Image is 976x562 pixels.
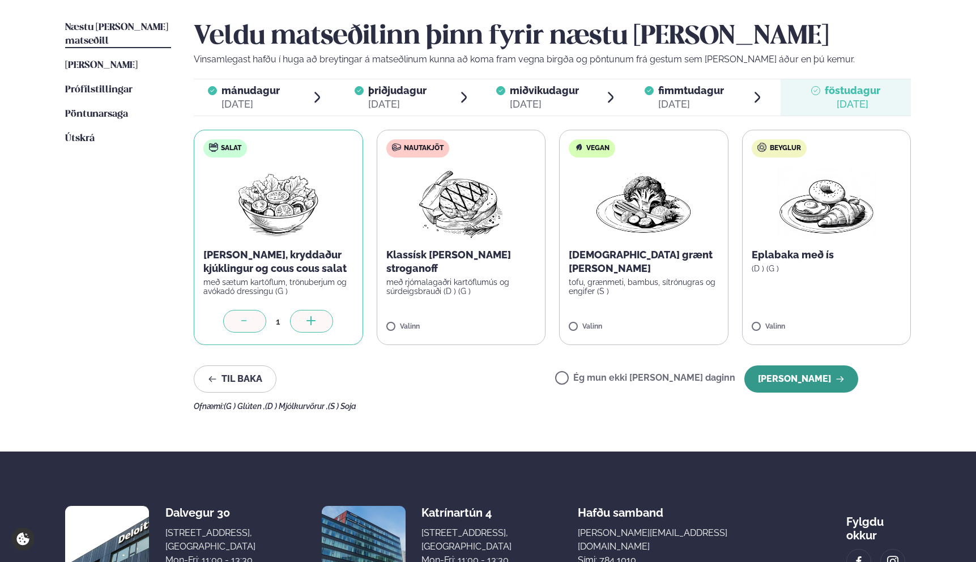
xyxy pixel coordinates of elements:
a: Næstu [PERSON_NAME] matseðill [65,21,171,48]
a: Cookie settings [11,527,35,551]
p: með rjómalagaðri kartöflumús og súrdeigsbrauði (D ) (G ) [386,278,536,296]
img: beef.svg [392,143,401,152]
span: Hafðu samband [578,497,663,520]
span: Prófílstillingar [65,85,133,95]
span: [PERSON_NAME] [65,61,138,70]
img: Croissant.png [777,167,876,239]
span: miðvikudagur [510,84,579,96]
span: Nautakjöt [404,144,444,153]
h2: Veldu matseðilinn þinn fyrir næstu [PERSON_NAME] [194,21,911,53]
span: Beyglur [770,144,801,153]
span: (D ) Mjólkurvörur , [265,402,328,411]
div: [STREET_ADDRESS], [GEOGRAPHIC_DATA] [165,526,255,554]
div: [DATE] [825,97,880,111]
span: fimmtudagur [658,84,724,96]
span: (S ) Soja [328,402,356,411]
div: [DATE] [658,97,724,111]
span: föstudagur [825,84,880,96]
button: Til baka [194,365,276,393]
div: Dalvegur 30 [165,506,255,520]
p: Eplabaka með ís [752,248,902,262]
p: Vinsamlegast hafðu í huga að breytingar á matseðlinum kunna að koma fram vegna birgða og pöntunum... [194,53,911,66]
div: [DATE] [510,97,579,111]
span: mánudagur [221,84,280,96]
a: Pöntunarsaga [65,108,128,121]
p: [PERSON_NAME], kryddaður kjúklingur og cous cous salat [203,248,353,275]
a: [PERSON_NAME][EMAIL_ADDRESS][DOMAIN_NAME] [578,526,780,554]
span: Næstu [PERSON_NAME] matseðill [65,23,168,46]
div: Fylgdu okkur [846,506,911,542]
span: Vegan [586,144,610,153]
p: (D ) (G ) [752,264,902,273]
a: Útskrá [65,132,95,146]
div: [DATE] [368,97,427,111]
span: Salat [221,144,241,153]
div: Ofnæmi: [194,402,911,411]
p: með sætum kartöflum, trönuberjum og avókadó dressingu (G ) [203,278,353,296]
p: tofu, grænmeti, bambus, sítrónugras og engifer (S ) [569,278,719,296]
div: 1 [266,315,290,328]
img: bagle-new-16px.svg [757,143,767,152]
img: salad.svg [209,143,218,152]
img: Salad.png [228,167,329,239]
button: [PERSON_NAME] [744,365,858,393]
div: [STREET_ADDRESS], [GEOGRAPHIC_DATA] [421,526,512,554]
img: Vegan.svg [574,143,583,152]
div: [DATE] [221,97,280,111]
img: Beef-Meat.png [411,167,511,239]
p: [DEMOGRAPHIC_DATA] grænt [PERSON_NAME] [569,248,719,275]
span: þriðjudagur [368,84,427,96]
span: Útskrá [65,134,95,143]
div: Katrínartún 4 [421,506,512,520]
a: Prófílstillingar [65,83,133,97]
p: Klassísk [PERSON_NAME] stroganoff [386,248,536,275]
span: Pöntunarsaga [65,109,128,119]
span: (G ) Glúten , [224,402,265,411]
a: [PERSON_NAME] [65,59,138,73]
img: Vegan.png [594,167,693,239]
